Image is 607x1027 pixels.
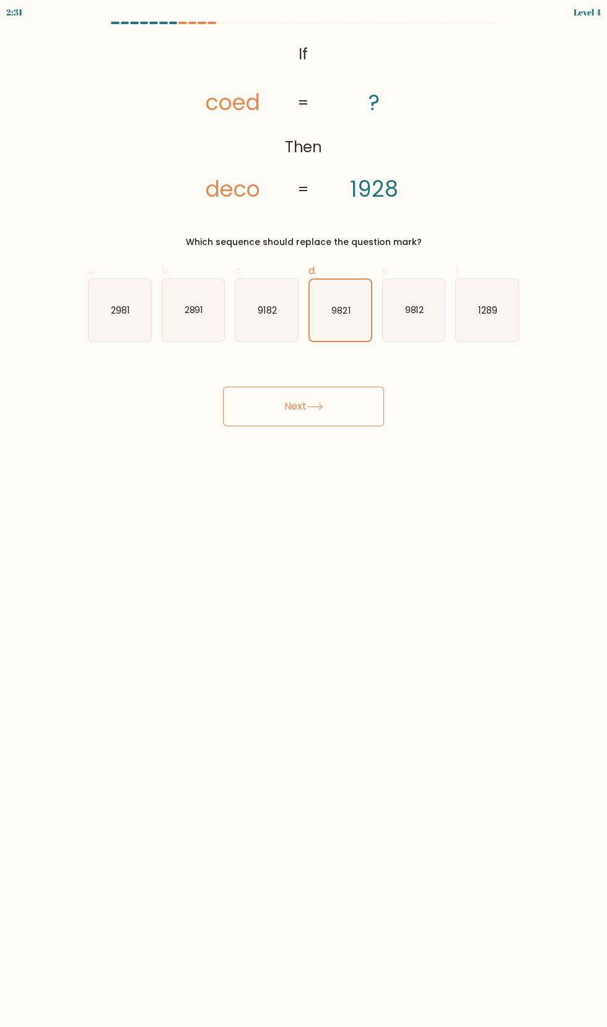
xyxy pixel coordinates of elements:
tspan: Then [284,136,322,158]
span: c. [235,264,243,278]
button: Next [223,387,384,426]
div: 2:31 [6,6,22,19]
text: 9812 [404,303,424,316]
span: a. [88,264,96,278]
tspan: 1928 [350,174,398,204]
tspan: deco [206,174,260,204]
text: 2891 [184,303,203,316]
text: 9182 [258,303,277,316]
text: 2981 [111,303,130,316]
text: 9821 [331,304,350,316]
tspan: If [299,43,308,65]
tspan: ? [369,87,380,118]
div: Which sequence should replace the question mark? [95,236,512,249]
span: b. [162,264,170,278]
text: 1289 [478,303,497,316]
svg: @import url('[URL][DOMAIN_NAME]); [168,39,439,206]
tspan: = [298,92,309,114]
div: Level 4 [574,6,601,19]
span: d. [308,264,317,278]
span: f. [455,264,461,278]
tspan: coed [206,87,260,118]
tspan: = [298,179,309,200]
span: e. [382,264,390,278]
